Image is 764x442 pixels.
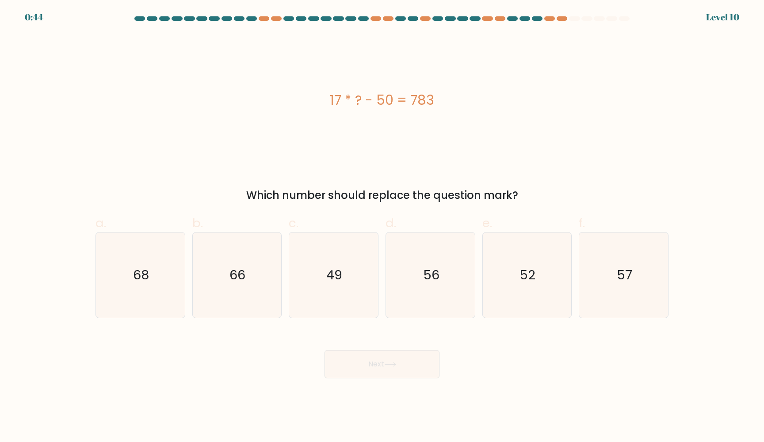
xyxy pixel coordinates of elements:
[230,267,246,284] text: 66
[386,214,396,232] span: d.
[95,90,668,110] div: 17 * ? - 50 = 783
[101,187,663,203] div: Which number should replace the question mark?
[482,214,492,232] span: e.
[579,214,585,232] span: f.
[25,11,43,24] div: 0:44
[520,267,536,284] text: 52
[423,267,439,284] text: 56
[95,214,106,232] span: a.
[617,267,632,284] text: 57
[133,267,149,284] text: 68
[325,350,439,378] button: Next
[327,267,343,284] text: 49
[289,214,298,232] span: c.
[192,214,203,232] span: b.
[706,11,739,24] div: Level 10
